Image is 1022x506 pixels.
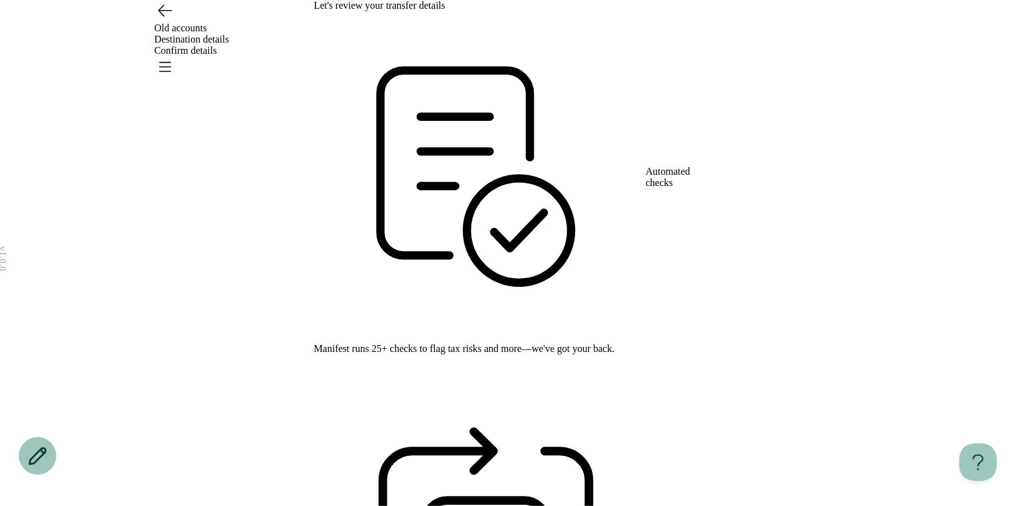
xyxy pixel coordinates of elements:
[646,166,708,188] h3: Automated checks
[155,56,175,76] button: Open menu
[314,343,708,354] p: Manifest runs 25+ checks to flag tax risks and more—we've got your back.
[155,45,217,56] span: Confirm details
[155,23,207,33] span: Old accounts
[959,443,997,481] iframe: Toggle Customer Support
[155,34,230,44] span: Destination details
